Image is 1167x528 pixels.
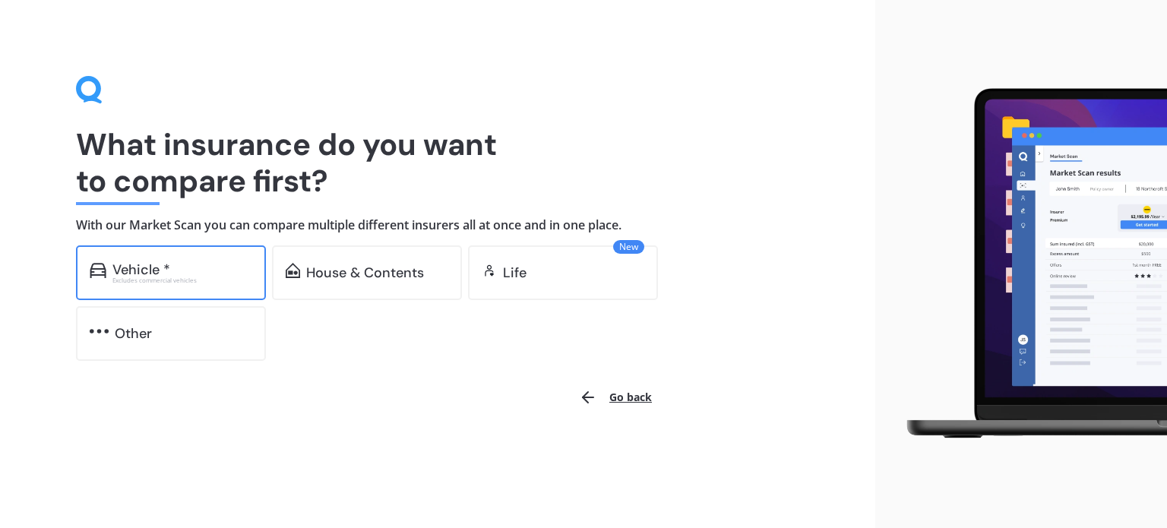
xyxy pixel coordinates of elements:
div: House & Contents [306,265,424,280]
div: Life [503,265,527,280]
img: home-and-contents.b802091223b8502ef2dd.svg [286,263,300,278]
h1: What insurance do you want to compare first? [76,126,799,199]
img: other.81dba5aafe580aa69f38.svg [90,324,109,339]
img: car.f15378c7a67c060ca3f3.svg [90,263,106,278]
span: New [613,240,644,254]
h4: With our Market Scan you can compare multiple different insurers all at once and in one place. [76,217,799,233]
div: Excludes commercial vehicles [112,277,252,283]
div: Vehicle * [112,262,170,277]
button: Go back [570,379,661,416]
img: laptop.webp [887,81,1167,447]
div: Other [115,326,152,341]
img: life.f720d6a2d7cdcd3ad642.svg [482,263,497,278]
